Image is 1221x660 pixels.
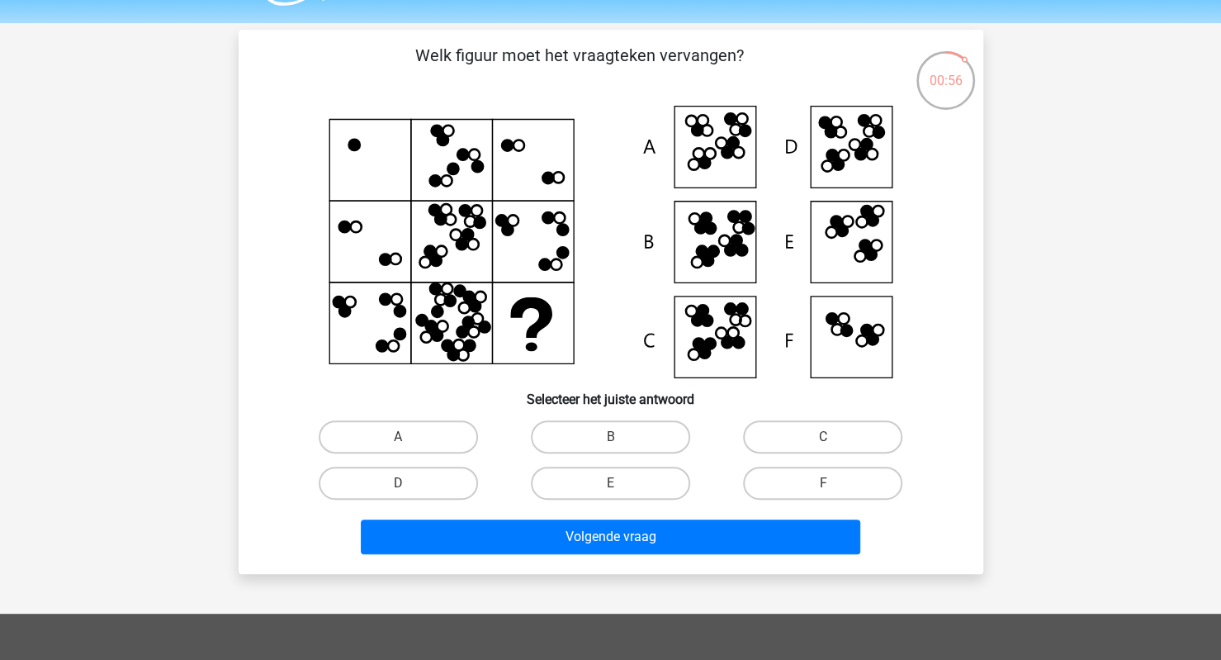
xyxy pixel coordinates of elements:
label: B [531,420,690,453]
button: Volgende vraag [361,520,860,554]
label: C [743,420,902,453]
p: Welk figuur moet het vraagteken vervangen? [265,43,895,93]
label: F [743,467,902,500]
label: D [319,467,478,500]
label: E [531,467,690,500]
div: 00:56 [915,50,977,91]
label: A [319,420,478,453]
h6: Selecteer het juiste antwoord [265,378,957,407]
